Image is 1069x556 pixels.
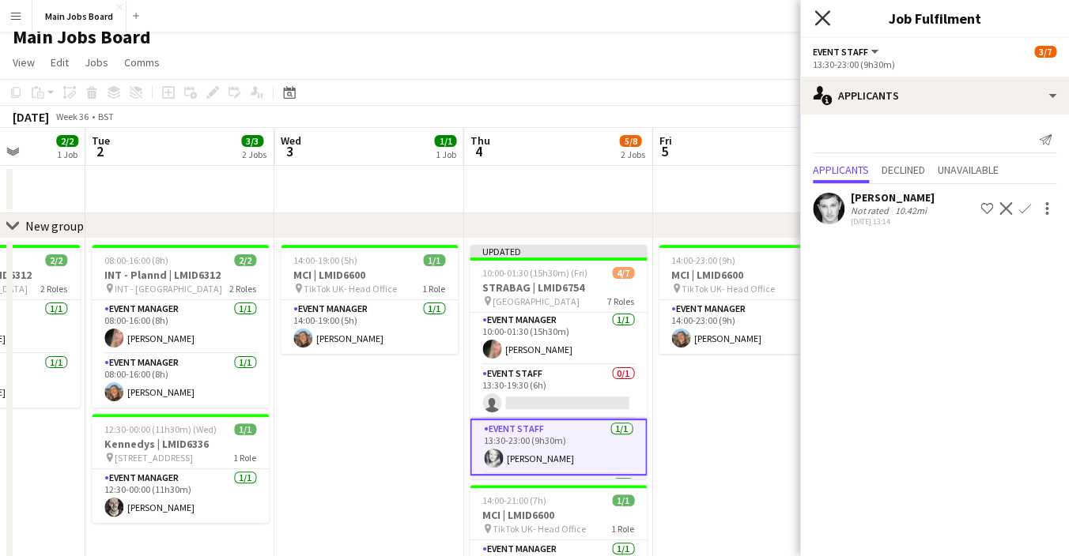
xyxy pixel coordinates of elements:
div: 1 Job [435,148,455,160]
span: 12:30-00:00 (11h30m) (Wed) [104,423,217,435]
span: 14:00-23:00 (9h) [671,254,735,266]
span: Applicants [813,164,869,175]
a: Edit [44,52,75,73]
span: 3 [278,142,301,160]
span: 14:00-21:00 (7h) [482,494,546,506]
h3: Kennedys | LMID6336 [92,437,269,451]
span: 5 [656,142,671,160]
a: View [6,52,41,73]
app-card-role: Event Staff0/113:30-19:30 (6h) [470,365,647,419]
a: Jobs [78,52,115,73]
span: 1 Role [422,283,445,295]
span: View [13,55,35,69]
span: Comms [124,55,160,69]
app-card-role: Event Manager1/108:00-16:00 (8h)[PERSON_NAME] [92,354,269,408]
span: 3/7 [1034,46,1056,58]
span: Unavailable [938,164,999,175]
span: 10:00-01:30 (15h30m) (Fri) [482,267,587,279]
div: 2 Jobs [620,148,644,160]
div: [PERSON_NAME] [851,190,935,205]
h3: STRABAG | LMID6754 [470,280,647,295]
span: Thu [470,133,489,148]
span: 1/1 [434,135,456,147]
app-card-role: Event Manager1/112:30-00:00 (11h30m)[PERSON_NAME] [92,469,269,523]
app-job-card: 08:00-16:00 (8h)2/2INT - Plannd | LMID6312 INT - [GEOGRAPHIC_DATA]2 RolesEvent Manager1/108:00-16... [92,245,269,408]
app-card-role: Event Staff1/113:30-23:00 (9h30m)[PERSON_NAME] [470,419,647,475]
span: 4/7 [612,267,634,279]
span: TikTok UK- Head Office [304,283,397,295]
button: Main Jobs Board [32,1,127,32]
app-card-role: Event Staff1/1 [470,475,647,529]
span: Tue [92,133,110,148]
button: Event Staff [813,46,881,58]
a: Comms [118,52,166,73]
app-job-card: 12:30-00:00 (11h30m) (Wed)1/1Kennedys | LMID6336 [STREET_ADDRESS]1 RoleEvent Manager1/112:30-00:0... [92,414,269,523]
span: 08:00-16:00 (8h) [104,254,168,266]
div: [DATE] 13:14 [851,216,935,227]
span: 2/2 [45,254,67,266]
app-card-role: Event Manager1/110:00-01:30 (15h30m)[PERSON_NAME] [470,311,647,365]
span: Declined [882,164,925,175]
app-job-card: Updated10:00-01:30 (15h30m) (Fri)4/7STRABAG | LMID6754 [GEOGRAPHIC_DATA]7 RolesEvent Manager1/110... [470,245,647,479]
h3: Job Fulfilment [800,8,1069,28]
div: Applicants [800,77,1069,115]
h3: MCI | LMID6600 [281,268,458,282]
app-card-role: Event Manager1/108:00-16:00 (8h)[PERSON_NAME] [92,300,269,354]
div: 10.42mi [892,205,930,216]
span: 1/1 [423,254,445,266]
span: Week 36 [52,111,92,122]
span: 2/2 [56,135,78,147]
app-card-role: Event Manager1/114:00-19:00 (5h)[PERSON_NAME] [281,300,458,354]
div: 1 Job [57,148,77,160]
span: Edit [51,55,69,69]
h1: Main Jobs Board [13,25,151,49]
span: [GEOGRAPHIC_DATA] [493,295,580,307]
span: 5/8 [619,135,641,147]
span: Fri [659,133,671,148]
div: 13:30-23:00 (9h30m) [813,58,1056,70]
span: 14:00-19:00 (5h) [293,254,357,266]
div: [DATE] [13,109,49,125]
span: 7 Roles [607,295,634,307]
div: Updated [470,245,647,257]
span: 2/2 [234,254,256,266]
span: INT - [GEOGRAPHIC_DATA] [115,283,222,295]
span: 3/3 [241,135,263,147]
span: 2 [89,142,110,160]
span: TikTok UK- Head Office [682,283,775,295]
span: Event Staff [813,46,868,58]
app-card-role: Event Manager1/114:00-23:00 (9h)[PERSON_NAME] [659,300,836,354]
h3: INT - Plannd | LMID6312 [92,268,269,282]
span: 1/1 [234,423,256,435]
span: 1 Role [233,452,256,464]
span: 1/1 [612,494,634,506]
span: TikTok UK- Head Office [493,523,586,535]
div: Not rated [851,205,892,216]
span: 4 [467,142,489,160]
app-job-card: 14:00-23:00 (9h)1/1MCI | LMID6600 TikTok UK- Head Office1 RoleEvent Manager1/114:00-23:00 (9h)[PE... [659,245,836,354]
div: New group [25,218,84,234]
span: [STREET_ADDRESS] [115,452,193,464]
div: 2 Jobs [242,148,266,160]
div: BST [98,111,114,122]
h3: MCI | LMID6600 [470,508,647,522]
span: 2 Roles [40,283,67,295]
span: 1 Role [611,523,634,535]
span: 2 Roles [229,283,256,295]
span: Jobs [85,55,108,69]
h3: MCI | LMID6600 [659,268,836,282]
span: Wed [281,133,301,148]
app-job-card: 14:00-19:00 (5h)1/1MCI | LMID6600 TikTok UK- Head Office1 RoleEvent Manager1/114:00-19:00 (5h)[PE... [281,245,458,354]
